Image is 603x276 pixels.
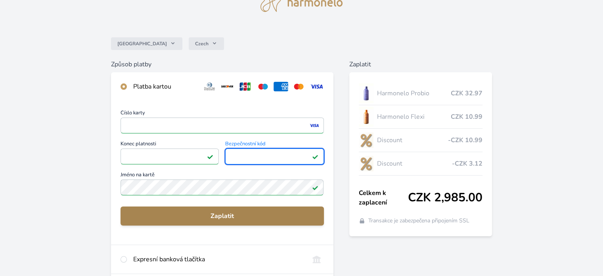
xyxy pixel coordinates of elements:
span: -CZK 3.12 [452,159,482,168]
div: Platba kartou [133,82,196,91]
span: Konec platnosti [121,141,219,149]
span: [GEOGRAPHIC_DATA] [117,41,167,47]
span: Harmonelo Probio [377,89,450,98]
h6: Způsob platby [111,60,333,69]
span: Czech [195,41,209,47]
img: onlineBanking_CZ.svg [309,255,324,264]
button: [GEOGRAPHIC_DATA] [111,37,182,50]
img: visa [309,122,320,129]
img: visa.svg [309,82,324,91]
input: Jméno na kartěPlatné pole [121,179,324,195]
h6: Zaplatit [349,60,492,69]
span: CZK 32.97 [451,89,482,98]
span: CZK 2,985.00 [408,191,482,205]
img: jcb.svg [238,82,253,91]
span: CZK 10.99 [451,112,482,122]
iframe: Iframe pro číslo karty [124,120,320,131]
img: CLEAN_FLEXI_se_stinem_x-hi_(1)-lo.jpg [359,107,374,127]
img: Platné pole [312,153,318,160]
img: discover.svg [220,82,235,91]
span: Bezpečnostní kód [225,141,324,149]
img: Platné pole [207,153,213,160]
span: Jméno na kartě [121,172,324,179]
span: Discount [377,159,452,168]
button: Czech [189,37,224,50]
span: Harmonelo Flexi [377,112,450,122]
img: mc.svg [291,82,306,91]
span: Transakce je zabezpečena připojením SSL [368,217,469,225]
img: diners.svg [202,82,217,91]
span: Celkem k zaplacení [359,188,408,207]
img: discount-lo.png [359,130,374,150]
img: Platné pole [312,184,318,191]
img: CLEAN_PROBIO_se_stinem_x-lo.jpg [359,83,374,103]
span: -CZK 10.99 [448,135,482,145]
button: Zaplatit [121,207,324,226]
span: Discount [377,135,448,145]
img: amex.svg [274,82,288,91]
img: discount-lo.png [359,154,374,174]
img: maestro.svg [256,82,270,91]
iframe: Iframe pro bezpečnostní kód [229,151,320,162]
iframe: Iframe pro datum vypršení platnosti [124,151,215,162]
span: Číslo karty [121,110,324,118]
span: Zaplatit [127,211,317,221]
div: Expresní banková tlačítka [133,255,302,264]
